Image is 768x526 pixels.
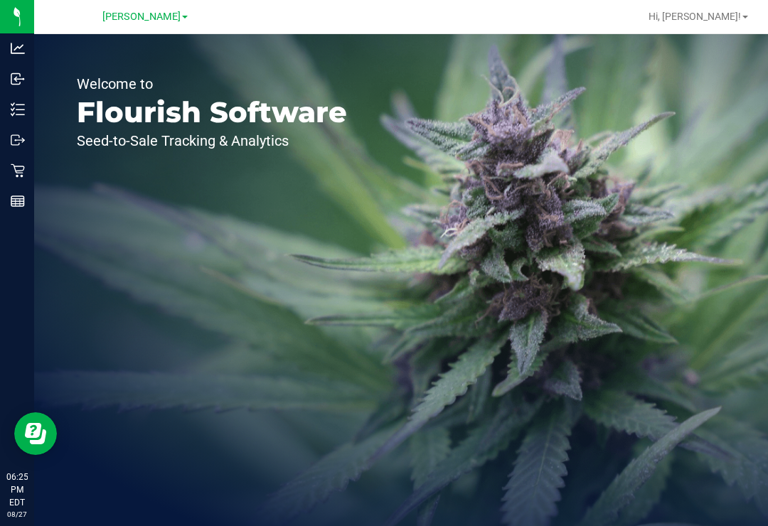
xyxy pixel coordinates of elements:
p: Seed-to-Sale Tracking & Analytics [77,134,347,148]
span: Hi, [PERSON_NAME]! [649,11,741,22]
iframe: Resource center [14,412,57,455]
p: Flourish Software [77,98,347,127]
inline-svg: Inventory [11,102,25,117]
inline-svg: Retail [11,163,25,178]
span: [PERSON_NAME] [102,11,181,23]
p: 06:25 PM EDT [6,471,28,509]
p: 08/27 [6,509,28,520]
inline-svg: Reports [11,194,25,208]
inline-svg: Inbound [11,72,25,86]
p: Welcome to [77,77,347,91]
inline-svg: Analytics [11,41,25,55]
inline-svg: Outbound [11,133,25,147]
